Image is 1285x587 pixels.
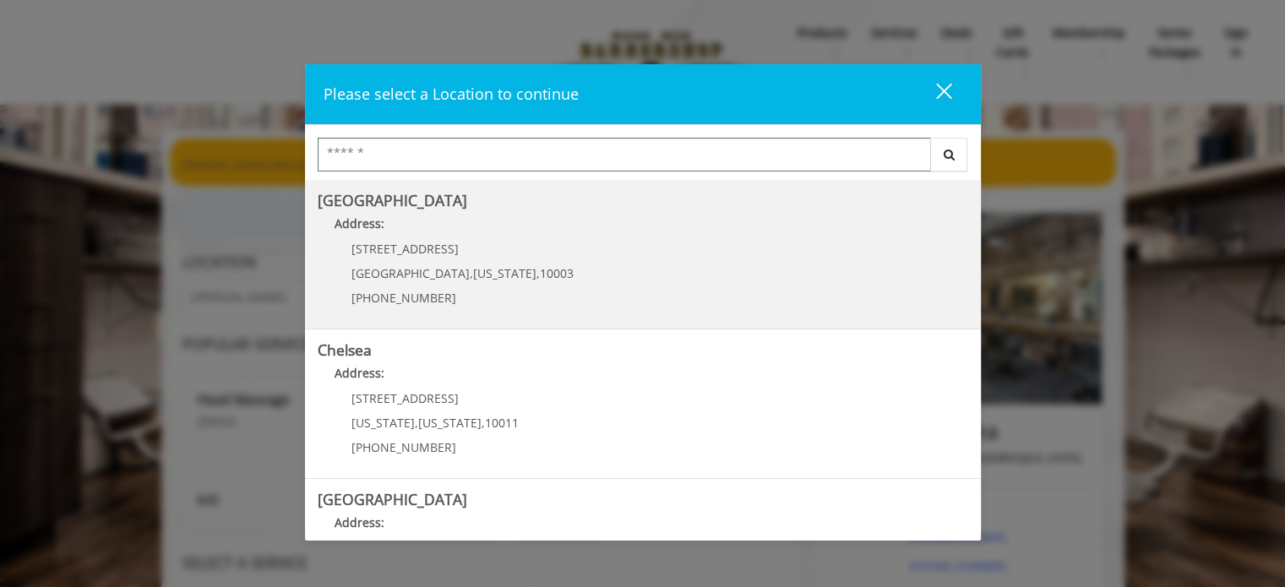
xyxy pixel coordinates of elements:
[485,415,519,431] span: 10011
[318,340,372,360] b: Chelsea
[473,265,536,281] span: [US_STATE]
[318,489,467,509] b: [GEOGRAPHIC_DATA]
[418,415,482,431] span: [US_STATE]
[318,138,931,171] input: Search Center
[351,415,415,431] span: [US_STATE]
[335,365,384,381] b: Address:
[536,265,540,281] span: ,
[351,241,459,257] span: [STREET_ADDRESS]
[939,149,959,160] i: Search button
[351,265,470,281] span: [GEOGRAPHIC_DATA]
[540,265,574,281] span: 10003
[351,390,459,406] span: [STREET_ADDRESS]
[335,514,384,530] b: Address:
[335,215,384,231] b: Address:
[318,138,968,180] div: Center Select
[470,265,473,281] span: ,
[482,415,485,431] span: ,
[351,439,456,455] span: [PHONE_NUMBER]
[905,77,962,111] button: close dialog
[917,82,950,107] div: close dialog
[318,190,467,210] b: [GEOGRAPHIC_DATA]
[415,415,418,431] span: ,
[351,290,456,306] span: [PHONE_NUMBER]
[324,84,579,104] span: Please select a Location to continue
